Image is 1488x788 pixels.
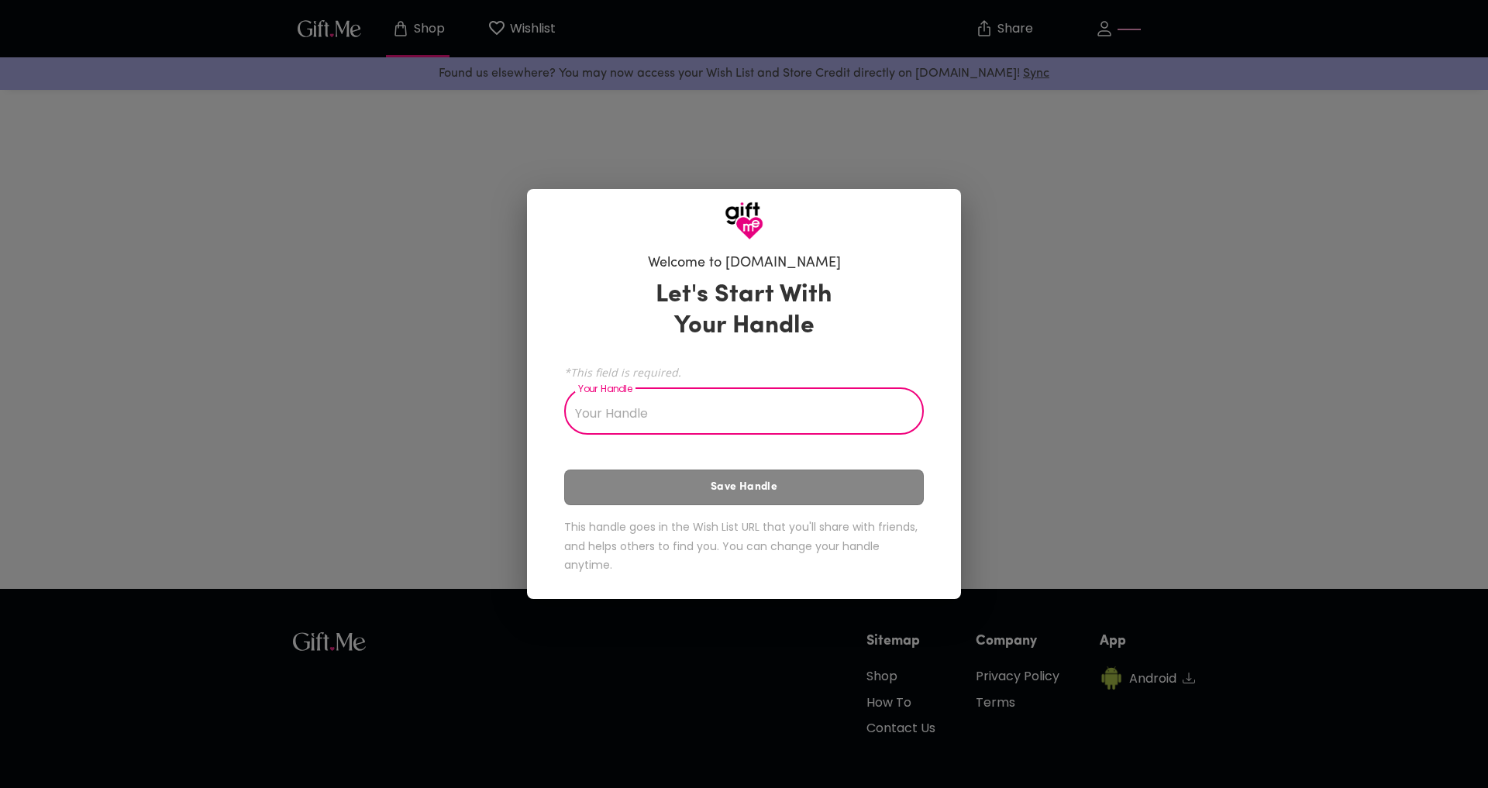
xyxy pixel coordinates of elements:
h6: This handle goes in the Wish List URL that you'll share with friends, and helps others to find yo... [564,518,924,575]
input: Your Handle [564,391,907,435]
h3: Let's Start With Your Handle [636,280,852,342]
span: *This field is required. [564,365,924,380]
h6: Welcome to [DOMAIN_NAME] [648,254,841,273]
img: GiftMe Logo [725,201,763,240]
